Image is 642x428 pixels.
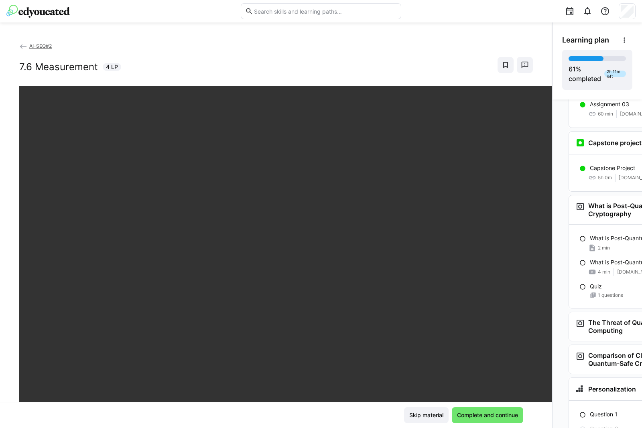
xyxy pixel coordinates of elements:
[604,71,626,77] div: 2h 11m left
[590,164,635,172] p: Capstone Project
[253,8,397,15] input: Search skills and learning paths…
[590,100,629,108] p: Assignment 03
[106,63,118,71] span: 4 LP
[598,292,623,298] span: 1 questions
[19,43,52,49] a: AI-SEQ#2
[598,174,612,181] span: 5h 0m
[569,64,601,83] div: % completed
[404,407,449,423] button: Skip material
[408,411,445,419] span: Skip material
[569,65,576,73] span: 61
[29,43,52,49] span: AI-SEQ#2
[452,407,523,423] button: Complete and continue
[562,36,609,45] span: Learning plan
[590,282,602,290] p: Quiz
[456,411,519,419] span: Complete and continue
[590,410,618,418] p: Question 1
[598,111,613,117] span: 60 min
[598,269,610,275] span: 4 min
[588,139,642,147] h3: Capstone project
[588,385,636,393] h3: Personalization
[598,245,610,251] span: 2 min
[19,61,98,73] h2: 7.6 Measurement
